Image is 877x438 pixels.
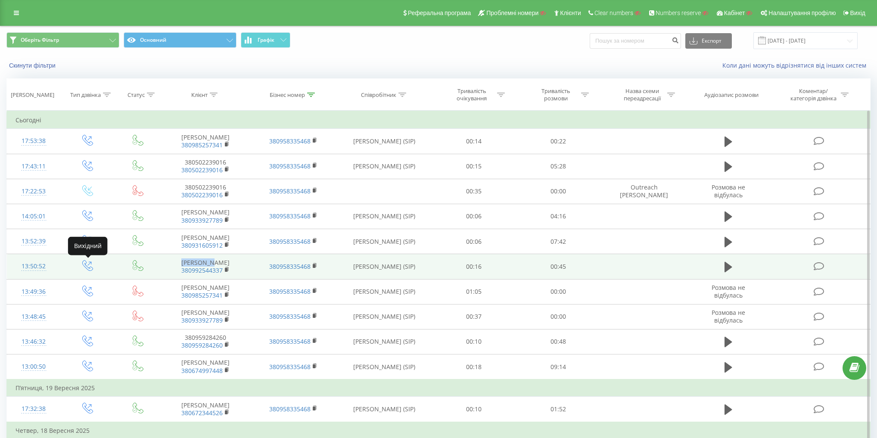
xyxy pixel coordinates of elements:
[16,183,52,200] div: 17:22:53
[162,254,250,279] td: [PERSON_NAME]
[269,312,311,320] a: 380958335468
[269,137,311,145] a: 380958335468
[16,308,52,325] div: 13:48:45
[68,236,108,255] div: Вихідний
[128,91,145,99] div: Статус
[516,129,600,154] td: 00:22
[712,283,745,299] span: Розмова не відбулась
[162,354,250,380] td: [PERSON_NAME]
[16,233,52,250] div: 13:52:39
[788,87,839,102] div: Коментар/категорія дзвінка
[449,87,495,102] div: Тривалість очікування
[269,262,311,270] a: 380958335468
[181,141,223,149] a: 380985257341
[516,279,600,304] td: 00:00
[181,367,223,375] a: 380674997448
[269,237,311,245] a: 380958335468
[7,112,871,129] td: Сьогодні
[516,204,600,229] td: 04:16
[432,204,516,229] td: 00:06
[269,287,311,295] a: 380958335468
[16,283,52,300] div: 13:49:36
[590,33,681,49] input: Пошук за номером
[516,397,600,422] td: 01:52
[600,179,688,204] td: Outreach [PERSON_NAME]
[181,241,223,249] a: 380931605912
[162,304,250,329] td: [PERSON_NAME]
[21,37,59,43] span: Оберіть Фільтр
[124,32,236,48] button: Основний
[16,401,52,417] div: 17:32:38
[432,229,516,254] td: 00:06
[432,154,516,179] td: 00:15
[16,333,52,350] div: 13:46:32
[516,354,600,380] td: 09:14
[162,279,250,304] td: [PERSON_NAME]
[241,32,290,48] button: Графік
[16,158,52,175] div: 17:43:11
[181,191,223,199] a: 380502239016
[258,37,274,43] span: Графік
[337,204,432,229] td: [PERSON_NAME] (SIP)
[361,91,396,99] div: Співробітник
[594,9,633,16] span: Clear numbers
[516,154,600,179] td: 05:28
[722,61,871,69] a: Коли дані можуть відрізнятися вiд інших систем
[560,9,581,16] span: Клієнти
[850,9,865,16] span: Вихід
[724,9,745,16] span: Кабінет
[432,397,516,422] td: 00:10
[516,304,600,329] td: 00:00
[516,229,600,254] td: 07:42
[269,337,311,345] a: 380958335468
[269,162,311,170] a: 380958335468
[432,254,516,279] td: 00:16
[269,212,311,220] a: 380958335468
[432,129,516,154] td: 00:14
[704,91,759,99] div: Аудіозапис розмови
[162,154,250,179] td: 380502239016
[162,204,250,229] td: [PERSON_NAME]
[269,187,311,195] a: 380958335468
[768,9,836,16] span: Налаштування профілю
[432,329,516,354] td: 00:10
[337,254,432,279] td: [PERSON_NAME] (SIP)
[432,279,516,304] td: 01:05
[432,354,516,380] td: 00:18
[181,341,223,349] a: 380959284260
[712,183,745,199] span: Розмова не відбулась
[337,329,432,354] td: [PERSON_NAME] (SIP)
[619,87,665,102] div: Назва схеми переадресації
[7,379,871,397] td: П’ятниця, 19 Вересня 2025
[337,279,432,304] td: [PERSON_NAME] (SIP)
[16,258,52,275] div: 13:50:52
[656,9,701,16] span: Numbers reserve
[181,316,223,324] a: 380933927789
[181,409,223,417] a: 380672344526
[11,91,54,99] div: [PERSON_NAME]
[337,397,432,422] td: [PERSON_NAME] (SIP)
[533,87,579,102] div: Тривалість розмови
[337,354,432,380] td: [PERSON_NAME] (SIP)
[685,33,732,49] button: Експорт
[432,179,516,204] td: 00:35
[162,329,250,354] td: 380959284260
[162,229,250,254] td: [PERSON_NAME]
[337,304,432,329] td: [PERSON_NAME] (SIP)
[337,229,432,254] td: [PERSON_NAME] (SIP)
[181,291,223,299] a: 380985257341
[162,179,250,204] td: 380502239016
[181,216,223,224] a: 380933927789
[337,129,432,154] td: [PERSON_NAME] (SIP)
[6,62,60,69] button: Скинути фільтри
[269,363,311,371] a: 380958335468
[516,254,600,279] td: 00:45
[162,397,250,422] td: [PERSON_NAME]
[516,179,600,204] td: 00:00
[516,329,600,354] td: 00:48
[6,32,119,48] button: Оберіть Фільтр
[337,154,432,179] td: [PERSON_NAME] (SIP)
[486,9,538,16] span: Проблемні номери
[191,91,208,99] div: Клієнт
[270,91,305,99] div: Бізнес номер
